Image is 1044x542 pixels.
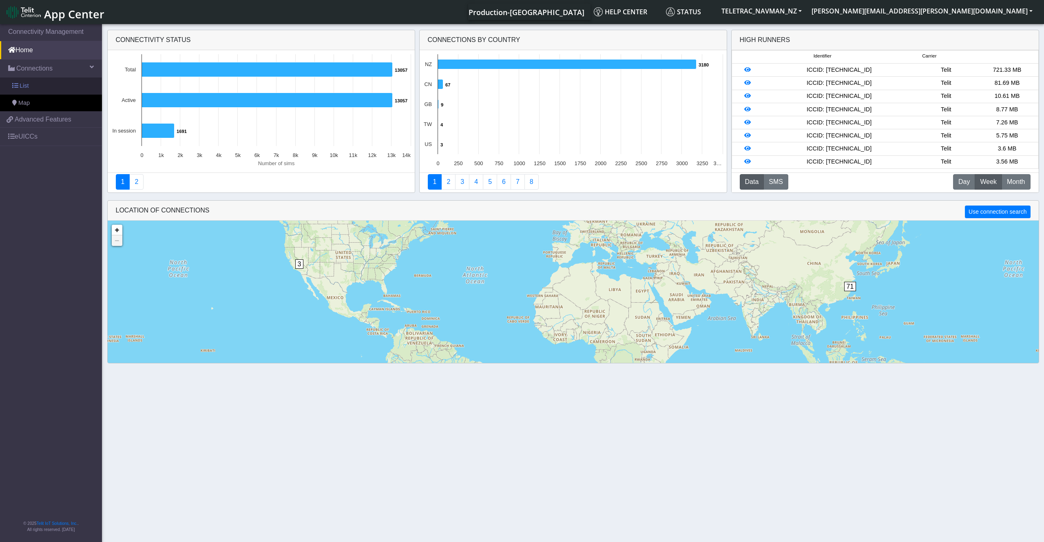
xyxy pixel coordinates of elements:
span: Day [958,177,970,187]
span: Advanced Features [15,115,71,124]
div: 721.33 MB [977,66,1038,75]
nav: Summary paging [116,174,407,190]
span: Month [1007,177,1025,187]
text: 1500 [554,160,566,166]
text: 13k [387,152,396,158]
text: 3000 [676,160,688,166]
text: 1250 [534,160,545,166]
div: Telit [916,105,977,114]
text: 750 [495,160,503,166]
text: 9 [441,102,443,107]
text: 3250 [697,160,708,166]
div: ICCID: [TECHNICAL_ID] [763,105,916,114]
text: 12k [368,152,377,158]
span: List [20,82,29,91]
a: Status [663,4,717,20]
text: 3k [197,152,202,158]
div: Telit [916,157,977,166]
a: Zoom in [112,225,122,235]
text: 13057 [395,68,407,73]
a: Connections By Carrier [469,174,483,190]
div: Telit [916,144,977,153]
div: ICCID: [TECHNICAL_ID] [763,118,916,127]
button: TELETRAC_NAVMAN_NZ [717,4,807,18]
a: Connectivity status [116,174,130,190]
text: 1000 [513,160,525,166]
span: 3 [295,259,304,269]
button: Month [1002,174,1030,190]
div: 5.75 MB [977,131,1038,140]
text: 6k [254,152,260,158]
a: 14 Days Trend [497,174,511,190]
text: 2500 [635,160,647,166]
div: ICCID: [TECHNICAL_ID] [763,131,916,140]
div: 8.77 MB [977,105,1038,114]
text: 4k [216,152,222,158]
div: Telit [916,79,977,88]
text: 3… [714,160,722,166]
div: ICCID: [TECHNICAL_ID] [763,79,916,88]
a: Deployment status [129,174,144,190]
text: 2750 [656,160,667,166]
text: TW [424,121,432,127]
div: High Runners [740,35,790,45]
a: Your current platform instance [468,4,584,20]
a: Zoom out [112,235,122,246]
text: 13057 [395,98,407,103]
button: Week [975,174,1002,190]
a: Carrier [441,174,456,190]
text: Active [122,97,136,103]
a: Help center [591,4,663,20]
div: Telit [916,92,977,101]
text: 7k [274,152,279,158]
img: knowledge.svg [594,7,603,16]
text: 1750 [575,160,586,166]
text: 2k [177,152,183,158]
text: 250 [454,160,462,166]
div: 3.56 MB [977,157,1038,166]
img: logo-telit-cinterion-gw-new.png [7,6,41,19]
span: Week [980,177,997,187]
button: Day [953,174,975,190]
span: Help center [594,7,647,16]
a: Usage per Country [455,174,469,190]
div: Telit [916,118,977,127]
div: Telit [916,66,977,75]
text: 5k [235,152,241,158]
text: 2250 [615,160,626,166]
a: Connections By Country [428,174,442,190]
text: GB [425,101,432,107]
text: 1691 [177,129,187,134]
div: Connections By Country [420,30,727,50]
span: App Center [44,7,104,22]
button: Data [740,174,764,190]
div: ICCID: [TECHNICAL_ID] [763,144,916,153]
text: 4 [440,122,443,127]
text: CN [425,81,432,87]
div: Telit [916,131,977,140]
text: 0 [140,152,143,158]
div: 3.6 MB [977,144,1038,153]
text: In session [112,128,136,134]
text: 8k [293,152,299,158]
a: Telit IoT Solutions, Inc. [37,521,77,526]
text: US [425,141,432,147]
text: 500 [474,160,483,166]
text: 1k [158,152,164,158]
text: 14k [402,152,411,158]
a: Usage by Carrier [483,174,497,190]
div: 81.69 MB [977,79,1038,88]
text: Total [125,66,136,73]
text: 3 [440,142,443,147]
div: 10.61 MB [977,92,1038,101]
text: 2000 [595,160,606,166]
div: 7.26 MB [977,118,1038,127]
div: ICCID: [TECHNICAL_ID] [763,157,916,166]
div: ICCID: [TECHNICAL_ID] [763,66,916,75]
text: Number of sims [258,160,295,166]
button: Use connection search [965,206,1030,218]
div: LOCATION OF CONNECTIONS [108,201,1039,221]
span: Status [666,7,701,16]
span: Production-[GEOGRAPHIC_DATA] [469,7,584,17]
span: Map [18,99,30,108]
